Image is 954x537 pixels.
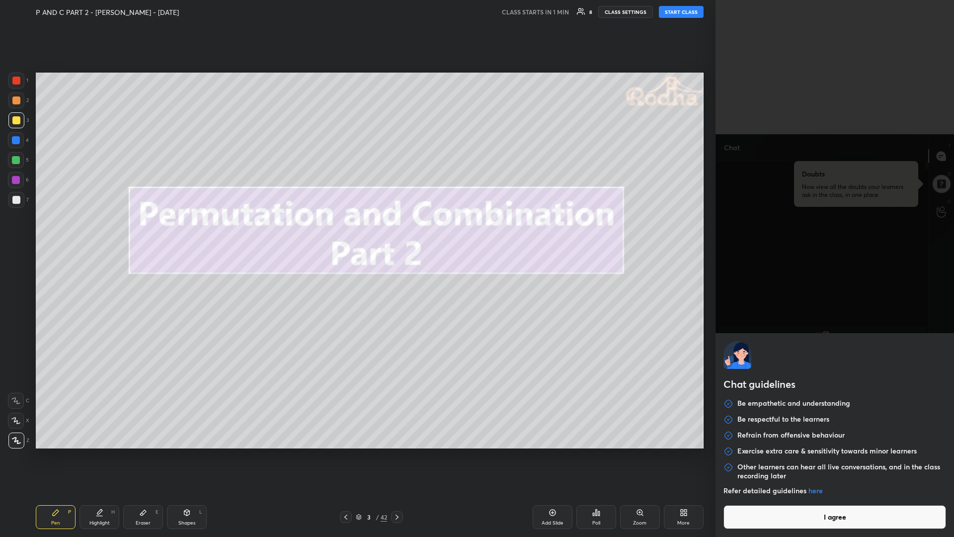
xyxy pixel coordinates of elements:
[737,431,845,441] p: Refrain from offensive behaviour
[136,521,151,526] div: Eraser
[659,6,704,18] button: START CLASS
[178,521,195,526] div: Shapes
[633,521,646,526] div: Zoom
[8,413,29,429] div: X
[8,172,29,188] div: 6
[808,486,823,495] a: here
[8,192,29,208] div: 7
[677,521,690,526] div: More
[598,6,653,18] button: CLASS SETTINGS
[156,510,159,515] div: E
[502,7,569,16] h5: CLASS STARTS IN 1 MIN
[592,521,600,526] div: Poll
[737,447,917,456] p: Exercise extra care & sensitivity towards minor learners
[723,377,946,394] h2: Chat guidelines
[199,510,202,515] div: L
[737,399,850,409] p: Be empathetic and understanding
[8,433,29,448] div: Z
[8,132,29,148] div: 4
[8,393,29,409] div: C
[364,514,374,520] div: 3
[381,513,387,522] div: 42
[51,521,60,526] div: Pen
[68,510,71,515] div: P
[8,73,28,89] div: 1
[8,112,29,128] div: 3
[737,415,829,425] p: Be respectful to the learners
[8,92,29,108] div: 2
[8,152,29,168] div: 5
[89,521,110,526] div: Highlight
[723,505,946,529] button: I agree
[737,462,946,480] p: Other learners can hear all live conversations, and in the class recording later
[589,9,592,14] div: 8
[542,521,563,526] div: Add Slide
[723,486,946,495] p: Refer detailed guidelines
[111,510,115,515] div: H
[376,514,379,520] div: /
[36,7,179,17] h4: P AND C PART 2 - [PERSON_NAME] - [DATE]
